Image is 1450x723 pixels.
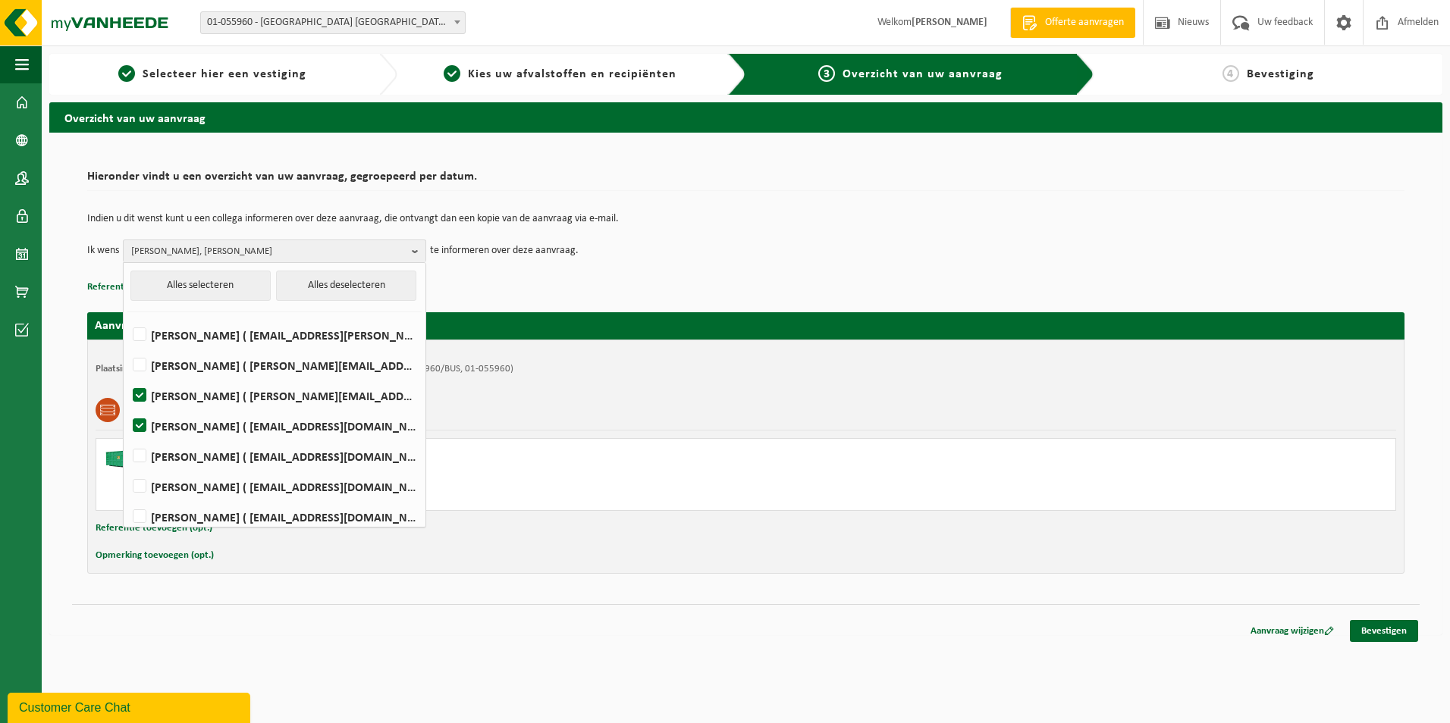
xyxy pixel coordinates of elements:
img: HK-XC-30-GN-00.png [104,446,149,469]
span: 4 [1222,65,1239,82]
h2: Hieronder vindt u een overzicht van uw aanvraag, gegroepeerd per datum. [87,171,1404,191]
label: [PERSON_NAME] ( [EMAIL_ADDRESS][DOMAIN_NAME] ) [130,475,418,498]
a: 1Selecteer hier een vestiging [57,65,367,83]
p: te informeren over deze aanvraag. [430,239,579,262]
label: [PERSON_NAME] ( [PERSON_NAME][EMAIL_ADDRESS][DOMAIN_NAME] ) [130,354,418,377]
span: Bevestiging [1247,68,1314,80]
label: [PERSON_NAME] ( [EMAIL_ADDRESS][DOMAIN_NAME] ) [130,445,418,468]
label: [PERSON_NAME] ( [EMAIL_ADDRESS][DOMAIN_NAME] ) [130,505,418,528]
strong: [PERSON_NAME] [912,17,987,28]
a: 2Kies uw afvalstoffen en recipiënten [405,65,715,83]
strong: Aanvraag voor [DATE] [95,320,209,332]
label: [PERSON_NAME] ( [PERSON_NAME][EMAIL_ADDRESS][DOMAIN_NAME] ) [130,384,418,407]
a: Bevestigen [1350,620,1418,642]
p: Ik wens [87,239,119,262]
span: Offerte aanvragen [1041,15,1128,30]
h2: Overzicht van uw aanvraag [49,102,1442,132]
p: Indien u dit wenst kunt u een collega informeren over deze aanvraag, die ontvangt dan een kopie v... [87,214,1404,224]
iframe: chat widget [8,690,253,723]
a: Aanvraag wijzigen [1239,620,1345,642]
strong: Plaatsingsadres: [96,364,162,374]
a: Offerte aanvragen [1010,8,1135,38]
span: Kies uw afvalstoffen en recipiënten [468,68,676,80]
button: Referentie toevoegen (opt.) [96,518,212,538]
div: Ophalen en plaatsen lege container [165,471,807,483]
button: Alles selecteren [130,271,271,301]
button: Opmerking toevoegen (opt.) [96,546,214,565]
button: [PERSON_NAME], [PERSON_NAME] [123,239,426,262]
span: Overzicht van uw aanvraag [843,68,1003,80]
div: Aantal: 1 [165,490,807,502]
label: [PERSON_NAME] ( [EMAIL_ADDRESS][DOMAIN_NAME] ) [130,415,418,437]
span: 01-055960 - ROCKWOOL BELGIUM NV - WIJNEGEM [201,12,465,33]
span: 1 [118,65,135,82]
span: Selecteer hier een vestiging [143,68,306,80]
label: [PERSON_NAME] ( [EMAIL_ADDRESS][PERSON_NAME][DOMAIN_NAME] ) [130,324,418,346]
span: [PERSON_NAME], [PERSON_NAME] [131,240,406,263]
button: Referentie toevoegen (opt.) [87,277,204,297]
span: 01-055960 - ROCKWOOL BELGIUM NV - WIJNEGEM [200,11,466,34]
span: 2 [444,65,460,82]
span: 3 [818,65,835,82]
button: Alles deselecteren [276,271,416,301]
